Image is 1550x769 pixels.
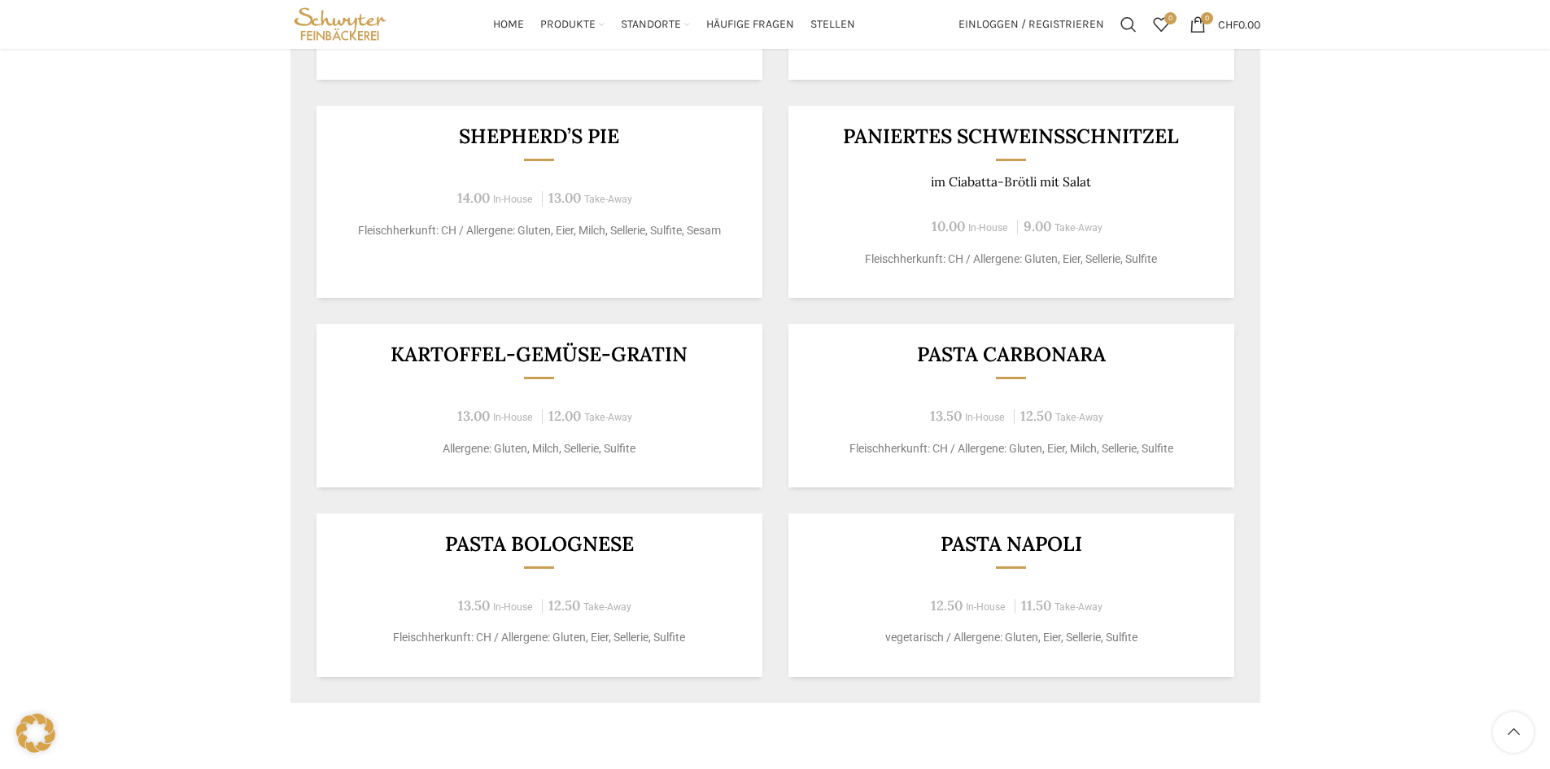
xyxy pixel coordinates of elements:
[1112,8,1145,41] a: Suchen
[932,217,965,235] span: 10.00
[1024,217,1051,235] span: 9.00
[290,16,391,30] a: Site logo
[540,17,596,33] span: Produkte
[966,601,1006,613] span: In-House
[336,126,742,146] h3: Shepherd’s Pie
[1164,12,1177,24] span: 0
[336,344,742,365] h3: Kartoffel-Gemüse-Gratin
[965,412,1005,423] span: In-House
[493,412,533,423] span: In-House
[621,8,690,41] a: Standorte
[808,344,1214,365] h3: Pasta Carbonara
[1055,412,1103,423] span: Take-Away
[540,8,605,41] a: Produkte
[1054,601,1102,613] span: Take-Away
[548,189,581,207] span: 13.00
[706,8,794,41] a: Häufige Fragen
[493,194,533,205] span: In-House
[808,174,1214,190] p: im Ciabatta-Brötli mit Salat
[808,534,1214,554] h3: Pasta Napoli
[548,407,581,425] span: 12.00
[336,629,742,646] p: Fleischherkunft: CH / Allergene: Gluten, Eier, Sellerie, Sulfite
[1145,8,1177,41] div: Meine Wunschliste
[336,440,742,457] p: Allergene: Gluten, Milch, Sellerie, Sulfite
[931,596,963,614] span: 12.50
[1493,712,1534,753] a: Scroll to top button
[1218,17,1260,31] bdi: 0.00
[493,601,533,613] span: In-House
[810,17,855,33] span: Stellen
[398,8,950,41] div: Main navigation
[810,8,855,41] a: Stellen
[1145,8,1177,41] a: 0
[950,8,1112,41] a: Einloggen / Registrieren
[1218,17,1238,31] span: CHF
[808,440,1214,457] p: Fleischherkunft: CH / Allergene: Gluten, Eier, Milch, Sellerie, Sulfite
[808,629,1214,646] p: vegetarisch / Allergene: Gluten, Eier, Sellerie, Sulfite
[621,17,681,33] span: Standorte
[1020,407,1052,425] span: 12.50
[457,189,490,207] span: 14.00
[808,251,1214,268] p: Fleischherkunft: CH / Allergene: Gluten, Eier, Sellerie, Sulfite
[1054,222,1102,234] span: Take-Away
[548,596,580,614] span: 12.50
[493,8,524,41] a: Home
[336,534,742,554] h3: Pasta Bolognese
[968,222,1008,234] span: In-House
[706,17,794,33] span: Häufige Fragen
[458,596,490,614] span: 13.50
[493,17,524,33] span: Home
[1181,8,1268,41] a: 0 CHF0.00
[584,412,632,423] span: Take-Away
[808,126,1214,146] h3: Paniertes Schweinsschnitzel
[1021,596,1051,614] span: 11.50
[457,407,490,425] span: 13.00
[583,601,631,613] span: Take-Away
[958,19,1104,30] span: Einloggen / Registrieren
[1201,12,1213,24] span: 0
[930,407,962,425] span: 13.50
[336,222,742,239] p: Fleischherkunft: CH / Allergene: Gluten, Eier, Milch, Sellerie, Sulfite, Sesam
[584,194,632,205] span: Take-Away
